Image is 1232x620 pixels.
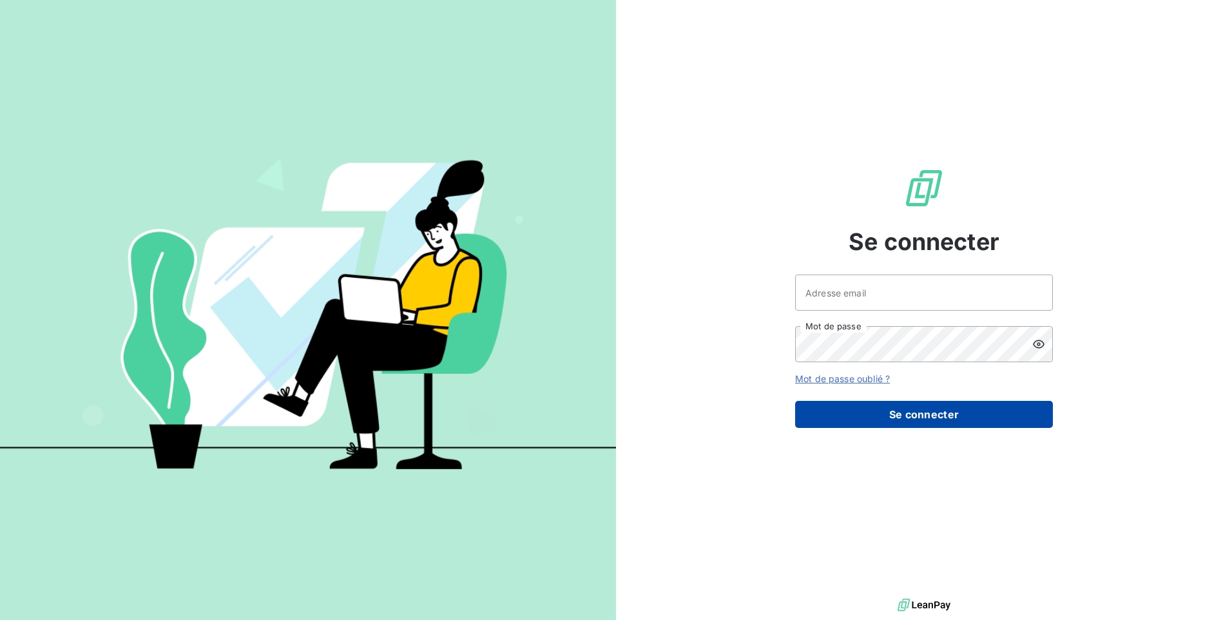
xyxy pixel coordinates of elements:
[795,401,1053,428] button: Se connecter
[898,596,950,615] img: logo
[849,224,999,259] span: Se connecter
[795,275,1053,311] input: placeholder
[903,168,945,209] img: Logo LeanPay
[795,373,890,384] a: Mot de passe oublié ?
